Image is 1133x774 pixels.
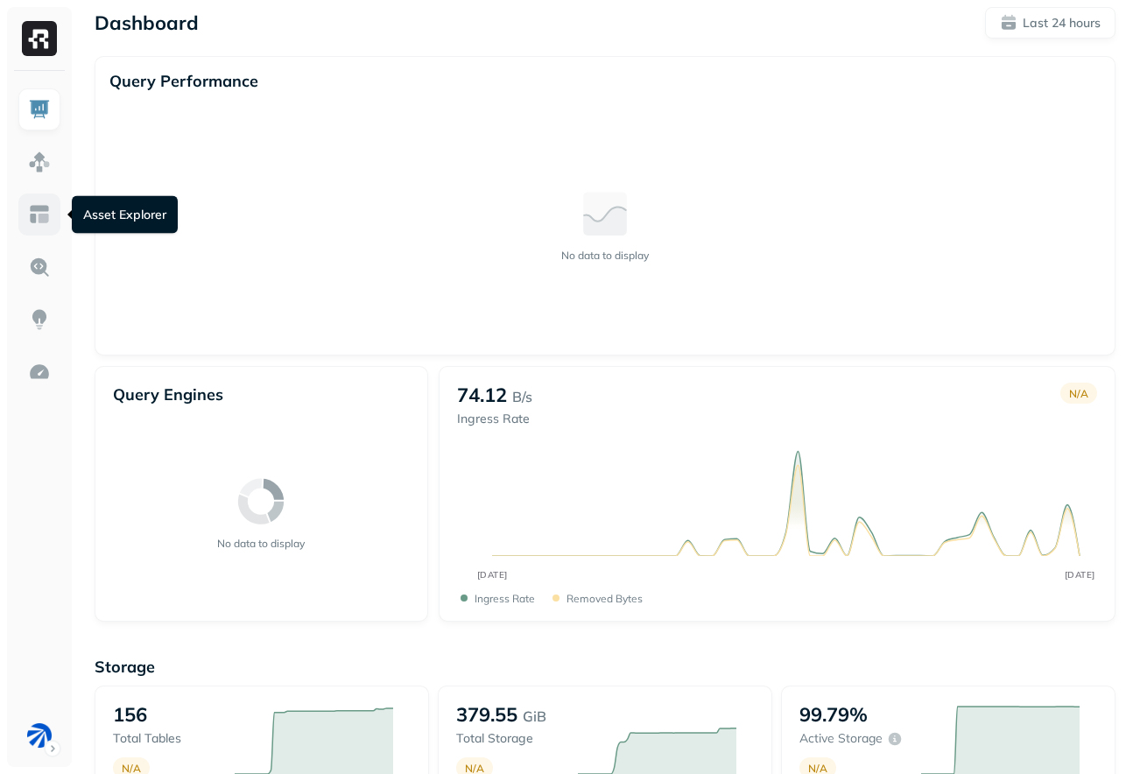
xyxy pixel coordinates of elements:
p: No data to display [561,249,649,262]
img: Assets [28,151,51,173]
img: Dashboard [28,98,51,121]
p: Last 24 hours [1023,15,1101,32]
div: Asset Explorer [72,196,178,234]
p: N/A [1069,387,1088,400]
p: Query Engines [113,384,410,405]
p: 99.79% [799,702,868,727]
p: Storage [95,657,1115,677]
img: Asset Explorer [28,203,51,226]
button: Last 24 hours [985,7,1115,39]
p: Dashboard [95,11,199,35]
p: Active storage [799,730,883,747]
img: Optimization [28,361,51,383]
img: BAM Staging [27,723,52,748]
p: Ingress Rate [475,592,535,605]
p: 379.55 [456,702,517,727]
img: Insights [28,308,51,331]
p: GiB [523,706,546,727]
p: Query Performance [109,71,258,91]
p: Total storage [456,730,560,747]
p: 156 [113,702,147,727]
tspan: [DATE] [1064,569,1094,580]
p: Ingress Rate [457,411,532,427]
p: No data to display [217,537,305,550]
p: Removed bytes [566,592,643,605]
p: B/s [512,386,532,407]
img: Query Explorer [28,256,51,278]
p: Total tables [113,730,217,747]
tspan: [DATE] [476,569,507,580]
p: 74.12 [457,383,507,407]
img: Ryft [22,21,57,56]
